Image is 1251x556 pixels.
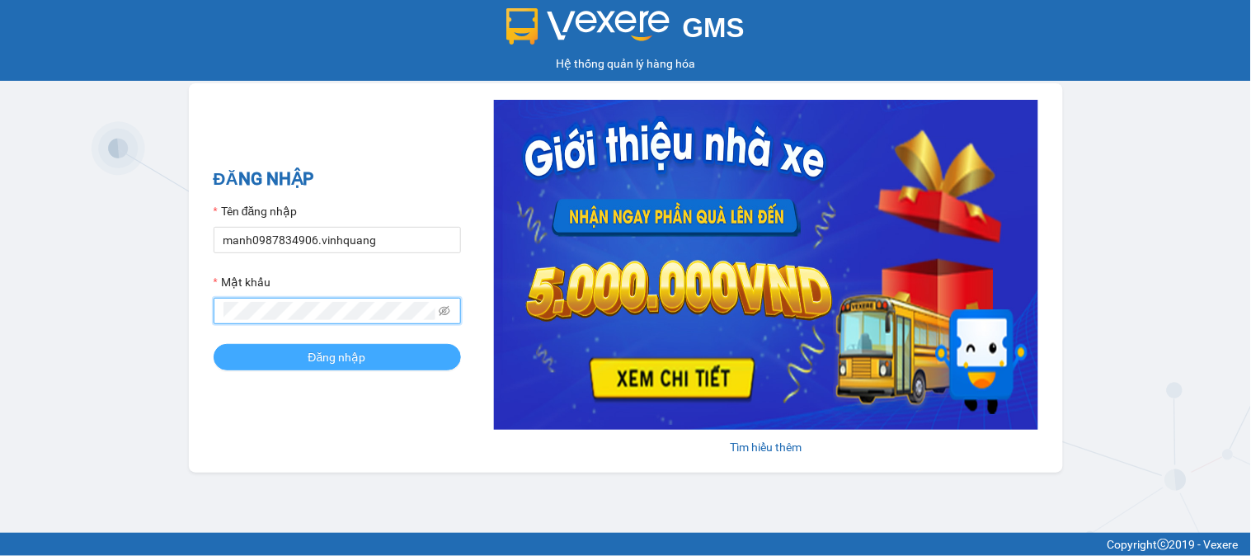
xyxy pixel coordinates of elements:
[12,535,1239,554] div: Copyright 2019 - Vexere
[214,273,270,291] label: Mật khẩu
[494,100,1038,430] img: banner-0
[214,166,461,193] h2: ĐĂNG NHẬP
[214,344,461,370] button: Đăng nhập
[506,25,745,38] a: GMS
[223,302,436,320] input: Mật khẩu
[683,12,745,43] span: GMS
[439,305,450,317] span: eye-invisible
[308,348,366,366] span: Đăng nhập
[214,202,298,220] label: Tên đăng nhập
[494,438,1038,456] div: Tìm hiểu thêm
[1158,539,1169,550] span: copyright
[506,8,670,45] img: logo 2
[214,227,461,253] input: Tên đăng nhập
[4,54,1247,73] div: Hệ thống quản lý hàng hóa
